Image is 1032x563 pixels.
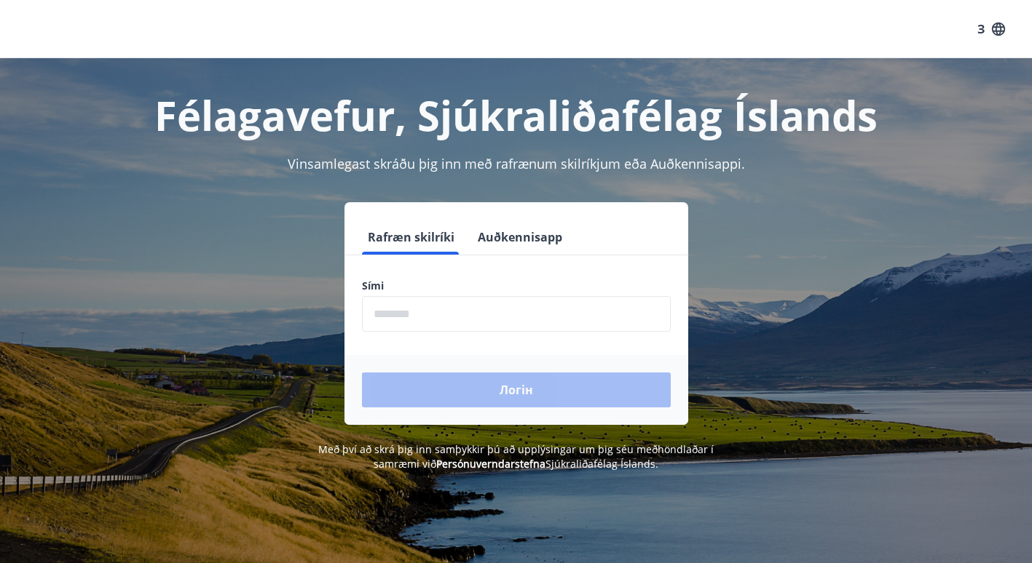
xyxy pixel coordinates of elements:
font: З [977,21,985,37]
h1: Félagavefur, Sjúkraliðafélag Íslands [17,87,1015,143]
label: Sími [362,279,671,293]
font: Rafræn skilríki [368,229,454,245]
a: Persónuverndarstefna [436,457,545,471]
span: Vinsamlegast skráðu þig inn með rafrænum skilríkjum eða Auðkennisappi. [288,155,745,172]
span: Með því að skrá þig inn samþykkir þú að upplýsingar um þig séu meðhöndlaðar í samræmi við Sjúkral... [318,442,714,471]
button: Auðkennisapp [472,220,568,255]
button: З [968,16,1015,42]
